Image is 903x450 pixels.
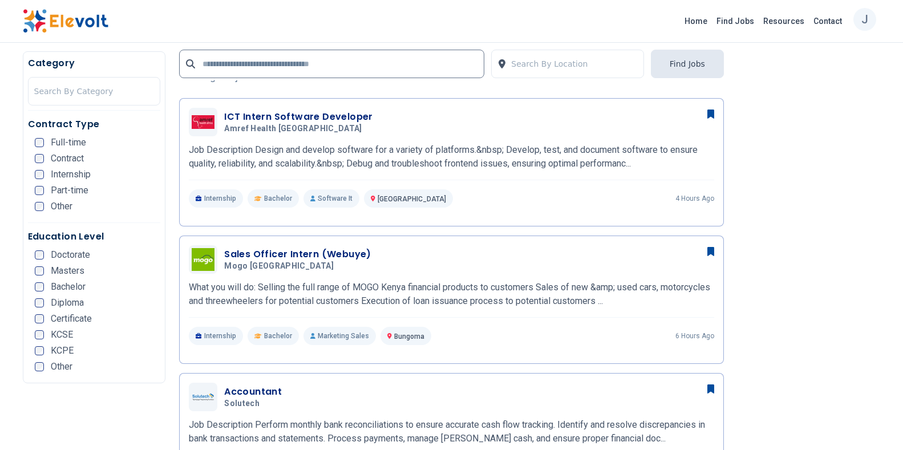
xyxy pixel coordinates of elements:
p: Job Description Perform monthly bank reconciliations to ensure accurate cash flow tracking. Ident... [189,418,714,445]
input: Bachelor [35,282,44,291]
span: Bachelor [264,331,292,340]
span: Solutech [224,399,260,409]
span: KCSE [51,330,73,339]
p: Software It [303,189,359,208]
input: Full-time [35,138,44,147]
span: KCPE [51,346,74,355]
span: Masters [51,266,84,275]
a: Mogo KenyaSales Officer Intern (Webuye)Mogo [GEOGRAPHIC_DATA]What you will do: Selling the full r... [189,245,714,345]
input: KCPE [35,346,44,355]
input: Part-time [35,186,44,195]
input: Masters [35,266,44,275]
input: Other [35,362,44,371]
input: Internship [35,170,44,179]
a: Amref Health AfricaICT Intern Software DeveloperAmref Health [GEOGRAPHIC_DATA]Job Description Des... [189,108,714,208]
input: KCSE [35,330,44,339]
button: J [853,8,876,31]
iframe: Advertisement [738,51,881,394]
p: What you will do: Selling the full range of MOGO Kenya financial products to customers Sales of n... [189,281,714,308]
h5: Category [28,56,161,70]
p: 4 hours ago [675,194,714,203]
h3: Sales Officer Intern (Webuye) [224,248,371,261]
input: Certificate [35,314,44,323]
p: Internship [189,327,243,345]
img: Mogo Kenya [192,248,214,271]
input: Diploma [35,298,44,307]
span: Contract [51,154,84,163]
span: Mogo [GEOGRAPHIC_DATA] [224,261,334,271]
h5: Education Level [28,230,161,244]
p: Internship [189,189,243,208]
span: Other [51,202,72,211]
span: Internship [51,170,91,179]
iframe: Chat Widget [846,395,903,450]
span: Full-time [51,138,86,147]
input: Contract [35,154,44,163]
a: Home [680,12,712,30]
span: [GEOGRAPHIC_DATA] [378,195,446,203]
a: Contact [809,12,847,30]
p: Marketing Sales [303,327,376,345]
p: J [861,5,868,34]
button: Find Jobs [651,50,724,78]
p: 6 hours ago [675,331,714,340]
img: Amref Health Africa [192,115,214,128]
span: Bachelor [51,282,86,291]
span: Diploma [51,298,84,307]
span: Part-time [51,186,88,195]
a: Find Jobs [712,12,759,30]
h3: ICT Intern Software Developer [224,110,373,124]
img: Elevolt [23,9,108,33]
input: Other [35,202,44,211]
p: Job Description Design and develop software for a variety of platforms.&nbsp; Develop, test, and ... [189,143,714,171]
h5: Contract Type [28,117,161,131]
span: Certificate [51,314,92,323]
span: Bachelor [264,194,292,203]
h3: Accountant [224,385,282,399]
a: Resources [759,12,809,30]
input: Doctorate [35,250,44,260]
span: Doctorate [51,250,90,260]
span: Amref Health [GEOGRAPHIC_DATA] [224,124,362,134]
span: Other [51,362,72,371]
img: Solutech [192,393,214,400]
span: Bungoma [394,333,424,340]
